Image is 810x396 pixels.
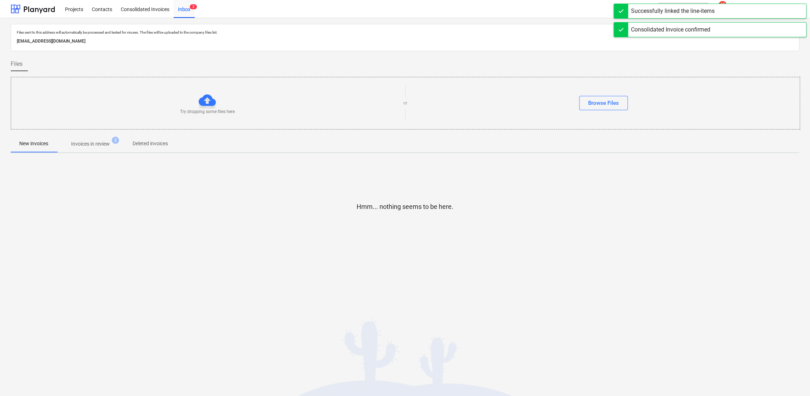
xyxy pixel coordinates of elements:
[112,137,119,144] span: 2
[631,7,715,15] div: Successfully linked the line-items
[631,25,710,34] div: Consolidated Invoice confirmed
[190,4,197,9] span: 2
[357,202,453,211] p: Hmm... nothing seems to be here.
[403,100,407,106] p: or
[180,109,235,115] p: Try dropping some files here
[11,60,23,68] span: Files
[19,140,48,147] p: New invoices
[71,140,110,148] p: Invoices in review
[17,30,793,35] p: Files sent to this address will automatically be processed and tested for viruses. The files will...
[774,362,810,396] iframe: Chat Widget
[588,98,619,108] div: Browse Files
[133,140,168,147] p: Deleted invoices
[17,38,793,45] p: [EMAIL_ADDRESS][DOMAIN_NAME]
[579,96,628,110] button: Browse Files
[11,77,800,129] div: Try dropping some files hereorBrowse Files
